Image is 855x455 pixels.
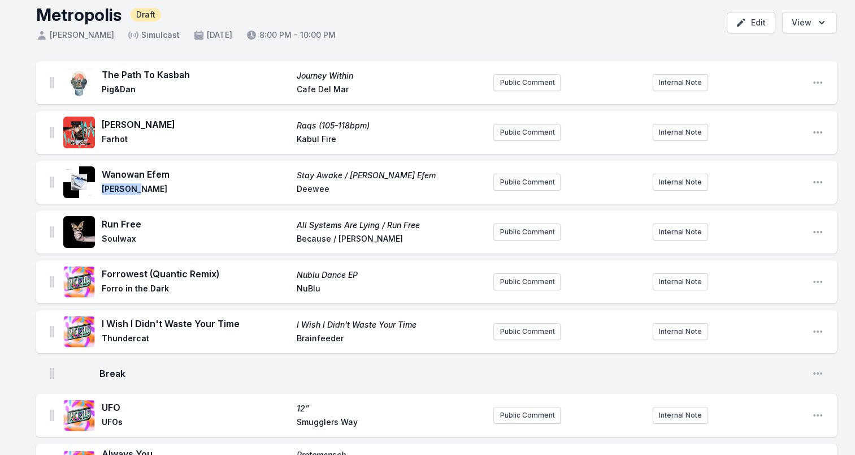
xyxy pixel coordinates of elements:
button: Internal Note [653,273,708,290]
img: Drag Handle [50,77,54,88]
span: Run Free [102,217,290,231]
span: NuBlu [297,283,485,297]
button: Public Comment [493,174,561,191]
img: Stay Awake / Wanowan Efem [63,166,95,198]
span: [PERSON_NAME] [102,118,290,131]
span: Stay Awake / [PERSON_NAME] Efem [297,170,485,181]
span: UFOs [102,417,290,430]
button: Open playlist item options [812,326,823,337]
span: [PERSON_NAME] [102,183,290,197]
span: Forro in the Dark [102,283,290,297]
span: 12" [297,403,485,414]
span: Deewee [297,183,485,197]
button: Open playlist item options [812,226,823,238]
span: All Systems Are Lying / Run Free [297,220,485,231]
img: Drag Handle [50,177,54,188]
span: Thundercat [102,333,290,346]
button: Internal Note [653,407,708,424]
span: I Wish I Didn't Waste Your Time [102,317,290,330]
span: Journey Within [297,70,485,81]
span: Cafe Del Mar [297,84,485,97]
button: Open playlist item options [812,177,823,188]
span: Smugglers Way [297,417,485,430]
button: Open playlist item options [812,77,823,88]
img: Raqs (105-118bpm) [63,117,95,148]
button: Public Comment [493,224,561,241]
span: UFO [102,401,290,414]
img: 12" [63,400,95,431]
button: Internal Note [653,174,708,191]
span: Break [99,367,803,380]
button: Internal Note [653,124,708,141]
span: Draft [131,8,161,22]
img: Drag Handle [50,368,54,379]
span: Because / [PERSON_NAME] [297,233,485,247]
button: Internal Note [653,224,708,241]
button: Public Comment [493,74,561,91]
span: Simulcast [128,29,180,41]
span: Forrowest (Quantic Remix) [102,267,290,281]
button: Open playlist item options [812,276,823,287]
span: Raqs (105-118bpm) [297,120,485,131]
button: Open playlist item options [812,368,823,379]
button: Open playlist item options [812,127,823,138]
span: I Wish I Didn't Waste Your Time [297,319,485,330]
span: Wanowan Efem [102,168,290,181]
span: 8:00 PM - 10:00 PM [246,29,336,41]
button: Public Comment [493,273,561,290]
img: Drag Handle [50,410,54,421]
span: Brainfeeder [297,333,485,346]
img: I Wish I Didn't Waste Your Time [63,316,95,347]
span: [DATE] [193,29,232,41]
button: Public Comment [493,124,561,141]
button: Edit [727,12,775,33]
img: Drag Handle [50,326,54,337]
button: Open options [782,12,837,33]
span: Soulwax [102,233,290,247]
button: Internal Note [653,74,708,91]
span: The Path To Kasbah [102,68,290,81]
img: Nublu Dance EP [63,266,95,298]
span: [PERSON_NAME] [36,29,114,41]
span: Pig&Dan [102,84,290,97]
img: Drag Handle [50,127,54,138]
button: Internal Note [653,323,708,340]
button: Open playlist item options [812,410,823,421]
span: Farhot [102,134,290,147]
button: Public Comment [493,323,561,340]
span: Kabul Fire [297,134,485,147]
span: Nublu Dance EP [297,269,485,281]
img: Drag Handle [50,226,54,238]
img: All Systems Are Lying / Run Free [63,216,95,248]
img: Drag Handle [50,276,54,287]
img: Journey Within [63,67,95,98]
button: Public Comment [493,407,561,424]
h1: Metropolis [36,5,121,25]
